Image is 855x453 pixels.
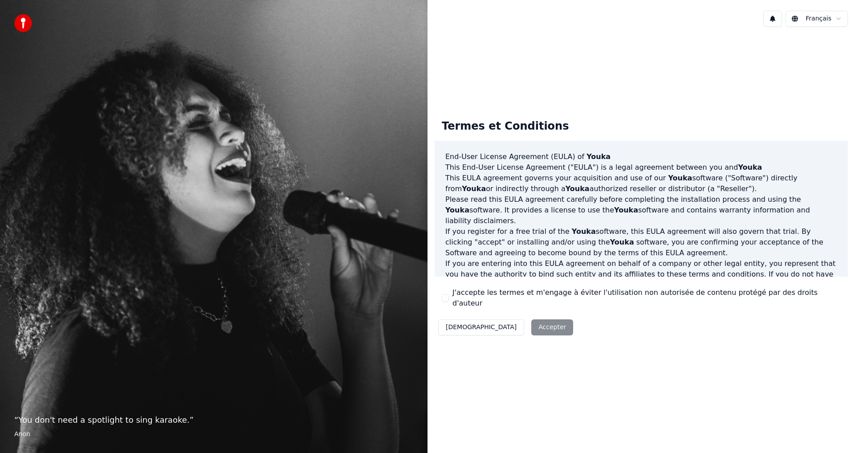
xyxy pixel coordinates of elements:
p: Please read this EULA agreement carefully before completing the installation process and using th... [445,194,837,226]
span: Youka [445,206,469,214]
p: This EULA agreement governs your acquisition and use of our software ("Software") directly from o... [445,173,837,194]
span: Youka [566,184,590,193]
p: “ You don't need a spotlight to sing karaoke. ” [14,414,413,426]
span: Youka [614,206,638,214]
span: Youka [572,227,596,236]
button: [DEMOGRAPHIC_DATA] [438,319,524,335]
img: youka [14,14,32,32]
div: Termes et Conditions [435,112,576,141]
span: Youka [668,174,692,182]
span: Youka [738,163,762,171]
p: If you are entering into this EULA agreement on behalf of a company or other legal entity, you re... [445,258,837,301]
label: J'accepte les termes et m'engage à éviter l'utilisation non autorisée de contenu protégé par des ... [452,287,841,309]
p: If you register for a free trial of the software, this EULA agreement will also govern that trial... [445,226,837,258]
span: Youka [586,152,611,161]
footer: Anon [14,430,413,439]
span: Youka [610,238,634,246]
span: Youka [462,184,486,193]
p: This End-User License Agreement ("EULA") is a legal agreement between you and [445,162,837,173]
h3: End-User License Agreement (EULA) of [445,151,837,162]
